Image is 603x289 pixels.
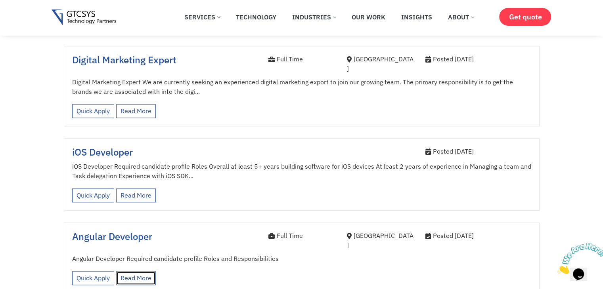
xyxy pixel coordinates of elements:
[72,53,176,66] a: Digital Marketing Expert
[347,54,413,73] div: [GEOGRAPHIC_DATA]
[72,271,114,285] a: Quick Apply
[425,231,531,240] div: Posted [DATE]
[499,8,551,26] a: Get quote
[72,77,531,96] p: Digital Marketing Expert We are currently seeking an experienced digital marketing export to join...
[116,271,156,285] a: Read More
[178,8,226,26] a: Services
[3,3,52,34] img: Chat attention grabber
[442,8,480,26] a: About
[347,231,413,250] div: [GEOGRAPHIC_DATA]
[425,146,531,156] div: Posted [DATE]
[72,230,152,243] a: Angular Developer
[346,8,391,26] a: Our Work
[268,231,335,240] div: Full Time
[425,54,531,64] div: Posted [DATE]
[52,10,116,26] img: Gtcsys logo
[72,146,133,158] a: iOS Developer
[554,240,603,277] iframe: chat widget
[509,13,542,21] span: Get quote
[230,8,282,26] a: Technology
[116,188,156,202] a: Read More
[72,162,531,181] p: iOS Developer Required candidate profile Roles Overall at least 5+ years building software for iO...
[286,8,342,26] a: Industries
[72,254,531,263] p: Angular Developer Required candidate profile Roles and Responsibilities
[72,104,114,118] a: Quick Apply
[395,8,438,26] a: Insights
[268,54,335,64] div: Full Time
[116,104,156,118] a: Read More
[72,188,114,202] a: Quick Apply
